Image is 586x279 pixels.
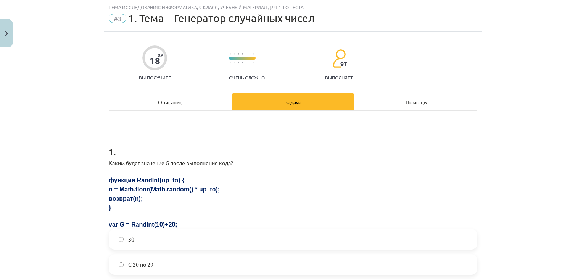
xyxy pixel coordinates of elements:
[150,55,160,67] font: 18
[109,186,220,193] font: n = Math.floor(Math.random() * up_to);
[325,75,353,81] font: выполняет
[139,75,171,81] font: Вы получите
[158,99,183,105] font: Описание
[246,53,246,55] img: icon-short-line-57e1e144782c952c97e751825c79c345078a6d821885a25fce030b3d8c18986b.svg
[114,146,116,157] font: .
[109,4,303,10] font: Тема исследования: Информатика, 9 класс, учебный материал для 1-го теста
[234,62,235,63] img: icon-short-line-57e1e144782c952c97e751825c79c345078a6d821885a25fce030b3d8c18986b.svg
[158,52,163,58] font: XP
[128,261,153,268] font: С 20 по 29
[332,49,346,68] img: students-c634bb4e5e11cddfef0936a35e636f08e4e9abd3cc4e673bd6f9a4125e45ecb1.svg
[253,62,254,63] img: icon-short-line-57e1e144782c952c97e751825c79c345078a6d821885a25fce030b3d8c18986b.svg
[119,262,124,267] input: С 20 по 29
[253,53,254,55] img: icon-short-line-57e1e144782c952c97e751825c79c345078a6d821885a25fce030b3d8c18986b.svg
[109,221,177,228] font: var G = RandInt(10)+20;
[5,31,8,36] img: icon-close-lesson-0947bae3869378f0d4975bcd49f059093ad1ed9edebbc8119c70593378902aed.svg
[109,204,111,211] font: }
[109,159,233,166] font: Каким будет значение G после выполнения кода?
[340,60,347,68] font: 97
[285,99,301,105] font: Задача
[238,53,239,55] img: icon-short-line-57e1e144782c952c97e751825c79c345078a6d821885a25fce030b3d8c18986b.svg
[128,236,134,243] font: 30
[109,195,143,202] font: возврат(n);
[119,237,124,242] input: 30
[229,75,265,81] font: Очень сложно
[114,15,121,22] font: #3
[128,12,315,24] font: 1. Тема – Генератор случайных чисел
[242,62,243,63] img: icon-short-line-57e1e144782c952c97e751825c79c345078a6d821885a25fce030b3d8c18986b.svg
[109,146,114,157] font: 1
[234,53,235,55] img: icon-short-line-57e1e144782c952c97e751825c79c345078a6d821885a25fce030b3d8c18986b.svg
[109,177,184,183] font: функция RandInt(up_to) {
[406,99,427,105] font: Помощь
[246,62,246,63] img: icon-short-line-57e1e144782c952c97e751825c79c345078a6d821885a25fce030b3d8c18986b.svg
[242,53,243,55] img: icon-short-line-57e1e144782c952c97e751825c79c345078a6d821885a25fce030b3d8c18986b.svg
[238,62,239,63] img: icon-short-line-57e1e144782c952c97e751825c79c345078a6d821885a25fce030b3d8c18986b.svg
